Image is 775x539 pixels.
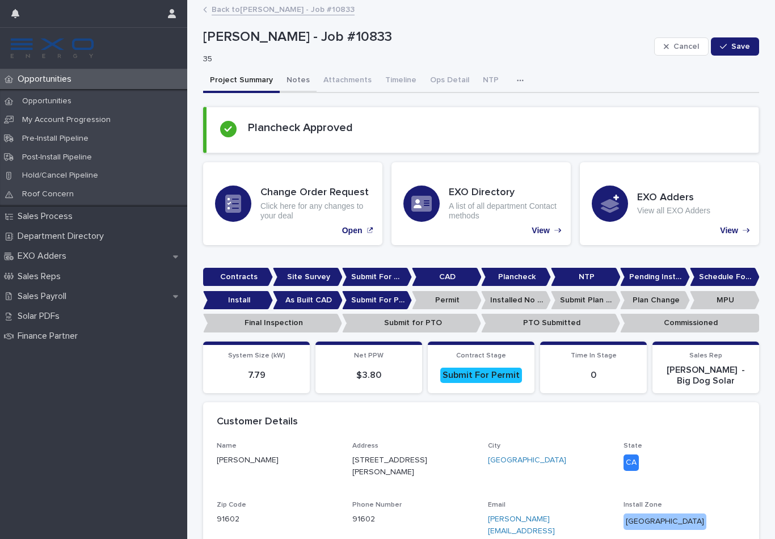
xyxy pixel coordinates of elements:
[731,43,750,50] span: Save
[203,54,645,64] p: 35
[689,352,722,359] span: Sales Rep
[378,69,423,93] button: Timeline
[13,251,75,262] p: EXO Adders
[412,291,482,310] p: Permit
[217,454,339,466] p: [PERSON_NAME]
[391,162,571,245] a: View
[342,314,481,332] p: Submit for PTO
[203,162,382,245] a: Open
[423,69,476,93] button: Ops Detail
[13,74,81,85] p: Opportunities
[624,502,662,508] span: Install Zone
[456,352,506,359] span: Contract Stage
[449,187,559,199] h3: EXO Directory
[248,121,353,134] h2: Plancheck Approved
[13,271,70,282] p: Sales Reps
[620,314,759,332] p: Commissioned
[13,231,113,242] p: Department Directory
[551,291,621,310] p: Submit Plan Change
[620,291,690,310] p: Plan Change
[488,454,566,466] a: [GEOGRAPHIC_DATA]
[13,311,69,322] p: Solar PDFs
[13,134,98,144] p: Pre-Install Pipeline
[481,268,551,287] p: Plancheck
[260,201,370,221] p: Click here for any changes to your deal
[690,291,760,310] p: MPU
[711,37,759,56] button: Save
[720,226,738,235] p: View
[659,365,752,386] p: [PERSON_NAME] - Big Dog Solar
[203,268,273,287] p: Contracts
[481,314,620,332] p: PTO Submitted
[342,268,412,287] p: Submit For CAD
[13,211,82,222] p: Sales Process
[342,291,412,310] p: Submit For Permit
[13,153,101,162] p: Post-Install Pipeline
[352,515,375,523] a: 91602
[488,443,500,449] span: City
[203,314,342,332] p: Final Inspection
[354,352,384,359] span: Net PPW
[690,268,760,287] p: Schedule For Install
[228,352,285,359] span: System Size (kW)
[637,192,710,204] h3: EXO Adders
[217,416,298,428] h2: Customer Details
[13,115,120,125] p: My Account Progression
[342,226,363,235] p: Open
[551,268,621,287] p: NTP
[322,370,415,381] p: $ 3.80
[352,443,378,449] span: Address
[654,37,709,56] button: Cancel
[637,206,710,216] p: View all EXO Adders
[9,37,95,60] img: FKS5r6ZBThi8E5hshIGi
[203,29,650,45] p: [PERSON_NAME] - Job #10833
[449,201,559,221] p: A list of all department Contact methods
[488,502,506,508] span: Email
[580,162,759,245] a: View
[476,69,506,93] button: NTP
[620,268,690,287] p: Pending Install Task
[481,291,551,310] p: Installed No Permit
[352,502,402,508] span: Phone Number
[673,43,699,50] span: Cancel
[440,368,522,383] div: Submit For Permit
[260,187,370,199] h3: Change Order Request
[532,226,550,235] p: View
[212,2,355,15] a: Back to[PERSON_NAME] - Job #10833
[547,370,640,381] p: 0
[273,268,343,287] p: Site Survey
[217,513,339,525] p: 91602
[412,268,482,287] p: CAD
[13,190,83,199] p: Roof Concern
[624,454,639,471] div: CA
[13,291,75,302] p: Sales Payroll
[280,69,317,93] button: Notes
[210,370,303,381] p: 7.79
[203,291,273,310] p: Install
[13,96,81,106] p: Opportunities
[217,443,237,449] span: Name
[571,352,617,359] span: Time In Stage
[624,443,642,449] span: State
[317,69,378,93] button: Attachments
[13,171,107,180] p: Hold/Cancel Pipeline
[352,454,447,478] p: [STREET_ADDRESS][PERSON_NAME]
[273,291,343,310] p: As Built CAD
[203,69,280,93] button: Project Summary
[624,513,706,530] div: [GEOGRAPHIC_DATA]
[13,331,87,342] p: Finance Partner
[217,502,246,508] span: Zip Code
